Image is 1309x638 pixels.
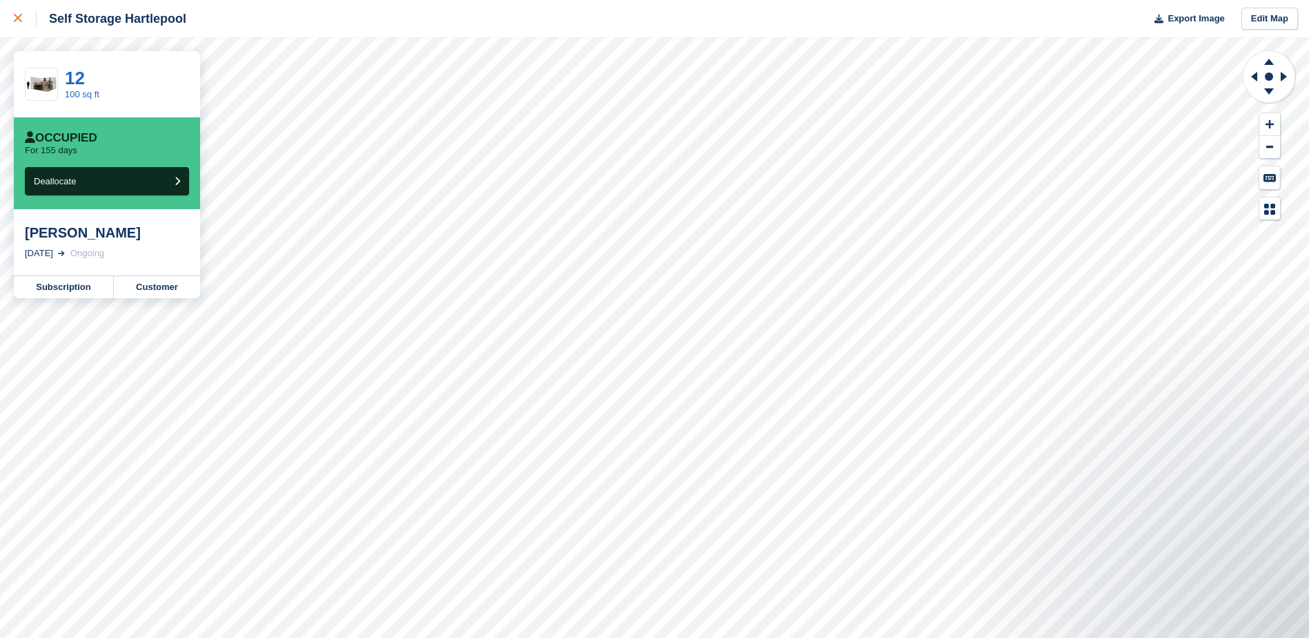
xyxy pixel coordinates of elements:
[25,224,189,241] div: [PERSON_NAME]
[25,131,97,145] div: Occupied
[14,276,114,298] a: Subscription
[58,251,65,256] img: arrow-right-light-icn-cde0832a797a2874e46488d9cf13f60e5c3a73dbe684e267c42b8395dfbc2abf.svg
[25,167,189,195] button: Deallocate
[37,10,186,27] div: Self Storage Hartlepool
[70,246,104,260] div: Ongoing
[1241,8,1298,30] a: Edit Map
[65,68,85,88] a: 12
[1259,166,1280,189] button: Keyboard Shortcuts
[1259,136,1280,159] button: Zoom Out
[25,246,53,260] div: [DATE]
[1168,12,1224,26] span: Export Image
[26,72,57,97] img: 150-sqft-unit%20(2).jpg
[25,145,77,156] p: For 155 days
[114,276,200,298] a: Customer
[1259,113,1280,136] button: Zoom In
[1146,8,1225,30] button: Export Image
[1259,197,1280,220] button: Map Legend
[34,176,76,186] span: Deallocate
[65,89,99,99] a: 100 sq ft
